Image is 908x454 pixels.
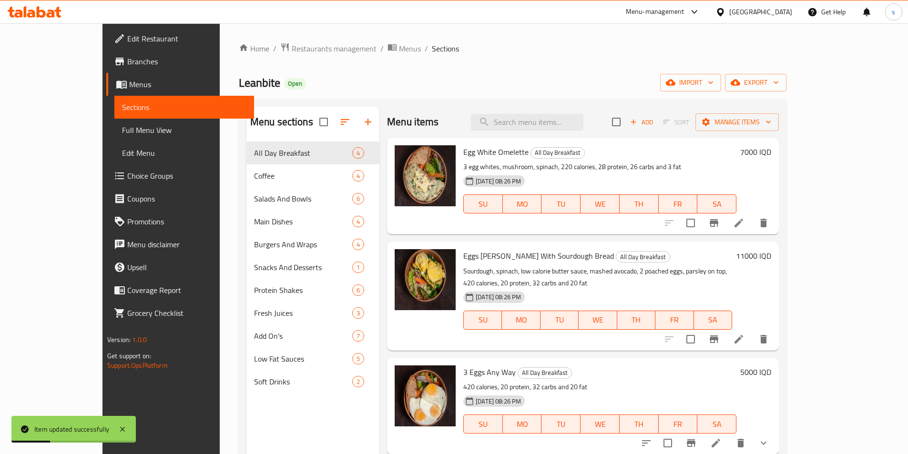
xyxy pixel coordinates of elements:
[246,370,379,393] div: Soft Drinks2
[254,170,352,182] div: Coffee
[114,96,254,119] a: Sections
[254,216,352,227] span: Main Dishes
[463,249,614,263] span: Eggs [PERSON_NAME] With Sourdough Bread
[352,330,364,342] div: items
[463,145,529,159] span: Egg White Omelette
[626,115,657,130] span: Add item
[399,43,421,54] span: Menus
[387,115,439,129] h2: Menu items
[246,347,379,370] div: Low Fat Sauces5
[353,263,364,272] span: 1
[127,284,246,296] span: Coverage Report
[127,262,246,273] span: Upsell
[246,256,379,279] div: Snacks And Desserts1
[616,252,670,262] span: All Day Breakfast
[107,333,131,346] span: Version:
[254,147,352,159] div: All Day Breakfast
[541,194,581,213] button: TU
[127,239,246,250] span: Menu disclaimer
[246,141,379,164] div: All Day Breakfast4
[703,116,771,128] span: Manage items
[545,417,577,431] span: TU
[352,147,364,159] div: items
[246,233,379,256] div: Burgers And Wraps4
[106,187,254,210] a: Coupons
[617,311,655,330] button: TH
[273,43,276,54] li: /
[107,350,151,362] span: Get support on:
[246,187,379,210] div: Salads And Bowls6
[503,414,542,434] button: MO
[655,311,694,330] button: FR
[463,381,736,393] p: 420 calories, 20 protein, 32 carbs and 20 fat
[541,311,579,330] button: TU
[250,115,313,129] h2: Menu sections
[468,417,499,431] span: SU
[545,197,577,211] span: TU
[740,365,771,379] h6: 5000 IQD
[353,332,364,341] span: 7
[468,197,499,211] span: SU
[127,216,246,227] span: Promotions
[620,194,659,213] button: TH
[616,251,670,262] div: All Day Breakfast
[506,313,536,327] span: MO
[254,353,352,364] span: Low Fat Sauces
[463,194,503,213] button: SU
[107,359,168,372] a: Support.OpsPlatform
[582,313,613,327] span: WE
[703,328,725,351] button: Branch-specific-item
[659,313,690,327] span: FR
[114,119,254,141] a: Full Menu View
[106,279,254,302] a: Coverage Report
[254,284,352,296] div: Protein Shakes
[254,307,352,319] span: Fresh Juices
[352,239,364,250] div: items
[463,365,516,379] span: 3 Eggs Any Way
[246,210,379,233] div: Main Dishes4
[620,414,659,434] button: TH
[357,111,379,133] button: Add section
[106,210,254,233] a: Promotions
[127,33,246,44] span: Edit Restaurant
[518,367,571,378] span: All Day Breakfast
[503,194,542,213] button: MO
[114,141,254,164] a: Edit Menu
[395,365,456,426] img: 3 Eggs Any Way
[352,284,364,296] div: items
[623,417,655,431] span: TH
[725,74,786,91] button: export
[463,265,732,289] p: Sourdough, spinach, low calorie butter sauce, mashed avocado, 2 poached eggs, parsley on top, 420...
[463,311,502,330] button: SU
[353,149,364,158] span: 4
[254,193,352,204] div: Salads And Bowls
[752,328,775,351] button: delete
[34,424,109,434] div: Item updated successfully
[132,333,147,346] span: 1.0.0
[695,113,779,131] button: Manage items
[352,376,364,387] div: items
[729,7,792,17] div: [GEOGRAPHIC_DATA]
[733,77,779,89] span: export
[127,307,246,319] span: Grocery Checklist
[703,212,725,234] button: Branch-specific-item
[531,147,585,159] div: All Day Breakfast
[432,43,459,54] span: Sections
[106,302,254,324] a: Grocery Checklist
[254,262,352,273] div: Snacks And Desserts
[502,311,540,330] button: MO
[659,414,698,434] button: FR
[471,114,583,131] input: search
[284,80,306,88] span: Open
[892,7,895,17] span: s
[106,50,254,73] a: Branches
[752,212,775,234] button: delete
[352,193,364,204] div: items
[334,111,357,133] span: Sort sections
[701,417,733,431] span: SA
[736,249,771,262] h6: 11000 IQD
[507,197,538,211] span: MO
[606,112,626,132] span: Select section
